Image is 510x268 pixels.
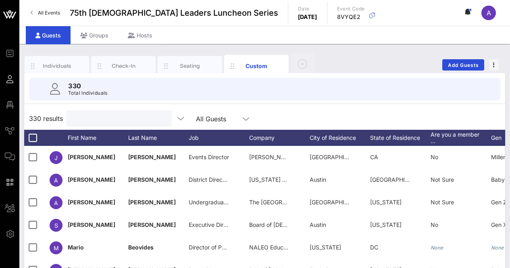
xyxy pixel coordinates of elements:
[128,154,176,160] span: [PERSON_NAME]
[118,26,162,44] div: Hosts
[249,176,350,183] span: [US_STATE] House of Representatives
[68,176,115,183] span: [PERSON_NAME]
[68,89,108,97] p: Total Individuals
[38,10,60,16] span: All Events
[370,244,378,251] span: DC
[189,221,237,228] span: Executive Director
[191,110,256,127] div: All Guests
[189,199,252,206] span: Undergraduate Student
[487,9,491,17] span: A
[370,130,431,146] div: State of Residence
[370,176,428,183] span: [GEOGRAPHIC_DATA]
[68,244,84,251] span: Mario
[128,244,154,251] span: Beovides
[431,130,491,146] div: Are you a member …
[448,62,479,68] span: Add Guests
[68,199,115,206] span: [PERSON_NAME]
[189,154,229,160] span: Events Director
[196,115,226,123] div: All Guests
[29,114,63,123] span: 330 results
[26,6,65,19] a: All Events
[71,26,118,44] div: Groups
[70,7,278,19] span: 75th [DEMOGRAPHIC_DATA] Leaders Luncheon Series
[54,154,58,161] span: J
[431,221,438,228] span: No
[431,176,454,183] span: Not Sure
[310,244,341,251] span: [US_STATE]
[337,13,365,21] p: 8VYQE2
[442,59,484,71] button: Add Guests
[26,26,71,44] div: Guests
[128,221,176,228] span: [PERSON_NAME]
[491,245,504,251] i: None
[431,154,438,160] span: No
[310,221,326,228] span: Austin
[370,221,402,228] span: [US_STATE]
[310,176,326,183] span: Austin
[54,199,58,206] span: A
[189,130,249,146] div: Job
[481,6,496,20] div: A
[54,177,58,184] span: A
[106,62,142,70] div: Check-In
[249,221,389,228] span: Board of [DEMOGRAPHIC_DATA] Legislative Leaders
[128,176,176,183] span: [PERSON_NAME]
[54,222,58,229] span: S
[54,245,59,251] span: M
[189,244,294,251] span: Director of Policy and Legislative Affairs
[128,130,189,146] div: Last Name
[431,245,443,251] i: None
[249,130,310,146] div: Company
[249,199,350,206] span: The [GEOGRAPHIC_DATA][US_STATE]
[370,154,378,160] span: CA
[370,199,402,206] span: [US_STATE]
[68,130,128,146] div: First Name
[298,13,317,21] p: [DATE]
[310,130,370,146] div: City of Residence
[310,154,367,160] span: [GEOGRAPHIC_DATA]
[249,244,316,251] span: NALEO Educational Fund
[189,176,230,183] span: District Director
[172,62,208,70] div: Seating
[310,199,367,206] span: [GEOGRAPHIC_DATA]
[68,81,108,91] p: 330
[298,5,317,13] p: Date
[128,199,176,206] span: [PERSON_NAME]
[431,199,454,206] span: Not Sure
[39,62,75,70] div: Individuals
[249,154,325,160] span: [PERSON_NAME] Consulting
[68,221,115,228] span: [PERSON_NAME]
[239,62,275,70] div: Custom
[337,5,365,13] p: Event Code
[68,154,115,160] span: [PERSON_NAME]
